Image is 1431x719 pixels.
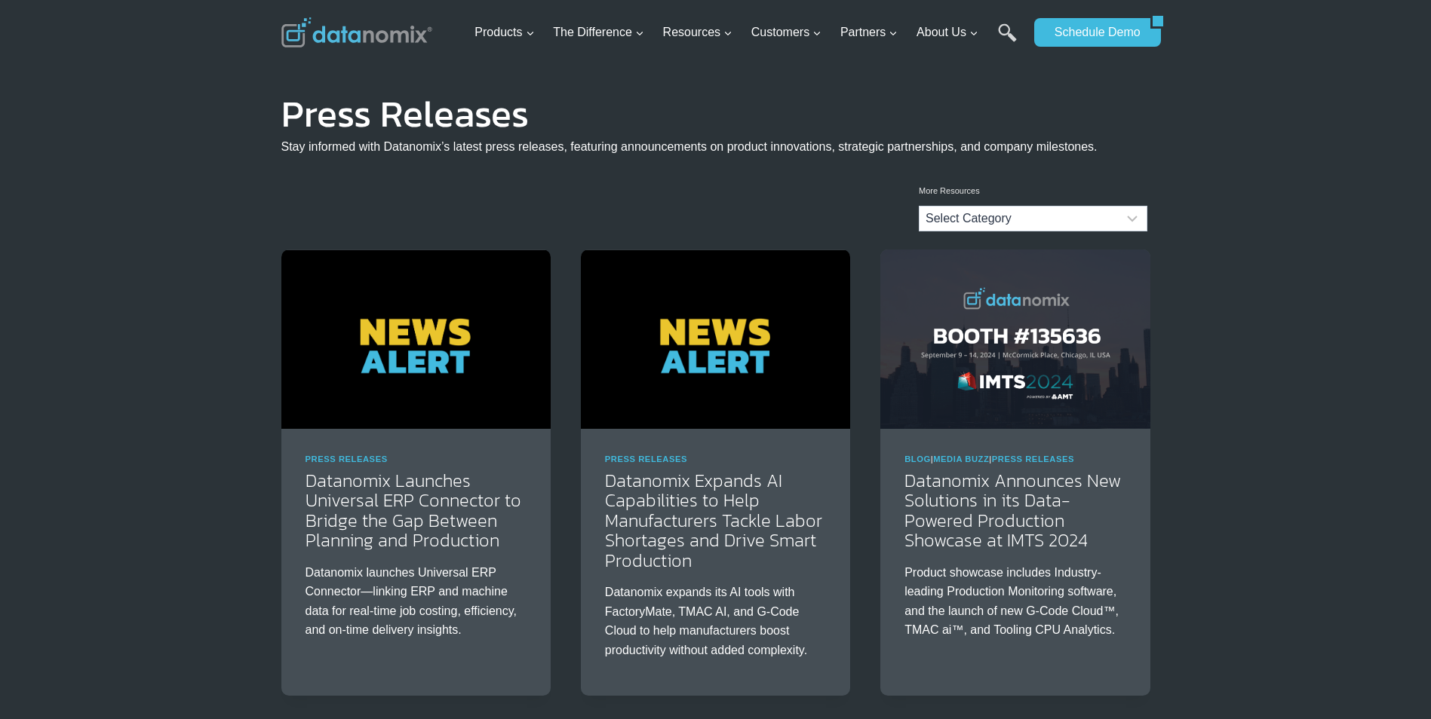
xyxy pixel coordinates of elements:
[998,23,1017,57] a: Search
[904,467,1121,553] a: Datanomix Announces New Solutions in its Data-Powered Production Showcase at IMTS 2024
[281,102,1098,125] h1: Press Releases
[751,23,821,42] span: Customers
[904,454,1074,464] span: | |
[474,23,534,42] span: Products
[992,454,1074,464] a: Press Releases
[840,23,898,42] span: Partners
[306,467,521,553] a: Datanomix Launches Universal ERP Connector to Bridge the Gap Between Planning and Production
[663,23,732,42] span: Resources
[1034,18,1150,47] a: Schedule Demo
[553,23,644,42] span: The Difference
[306,454,388,464] a: Press Releases
[917,23,978,42] span: About Us
[919,185,1147,198] p: More Resources
[281,249,551,429] img: Datanomix News Alert
[581,249,850,429] img: Datanomix News Alert
[605,454,687,464] a: Press Releases
[880,249,1150,429] img: Datanomix Announces New Solutions in its Data-Powered Production Showcase at IMTS 2024
[306,563,527,640] p: Datanomix launches Universal ERP Connector—linking ERP and machine data for real-time job costing...
[281,17,432,47] img: Datanomix
[904,563,1125,640] p: Product showcase includes Industry-leading Production Monitoring software, and the launch of new ...
[933,454,989,464] a: Media Buzz
[605,583,826,659] p: Datanomix expands its AI tools with FactoryMate, TMAC AI, and G-Code Cloud to help manufacturers ...
[904,454,931,464] a: Blog
[605,467,822,574] a: Datanomix Expands AI Capabilities to Help Manufacturers Tackle Labor Shortages and Drive Smart Pr...
[468,8,1027,57] nav: Primary Navigation
[281,137,1098,157] p: Stay informed with Datanomix’s latest press releases, featuring announcements on product innovati...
